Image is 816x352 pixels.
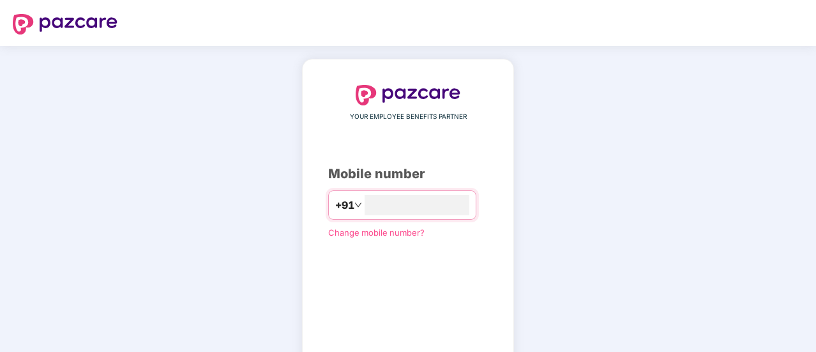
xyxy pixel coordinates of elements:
[350,112,467,122] span: YOUR EMPLOYEE BENEFITS PARTNER
[356,85,460,105] img: logo
[13,14,117,34] img: logo
[354,201,362,209] span: down
[335,197,354,213] span: +91
[328,164,488,184] div: Mobile number
[328,227,425,238] a: Change mobile number?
